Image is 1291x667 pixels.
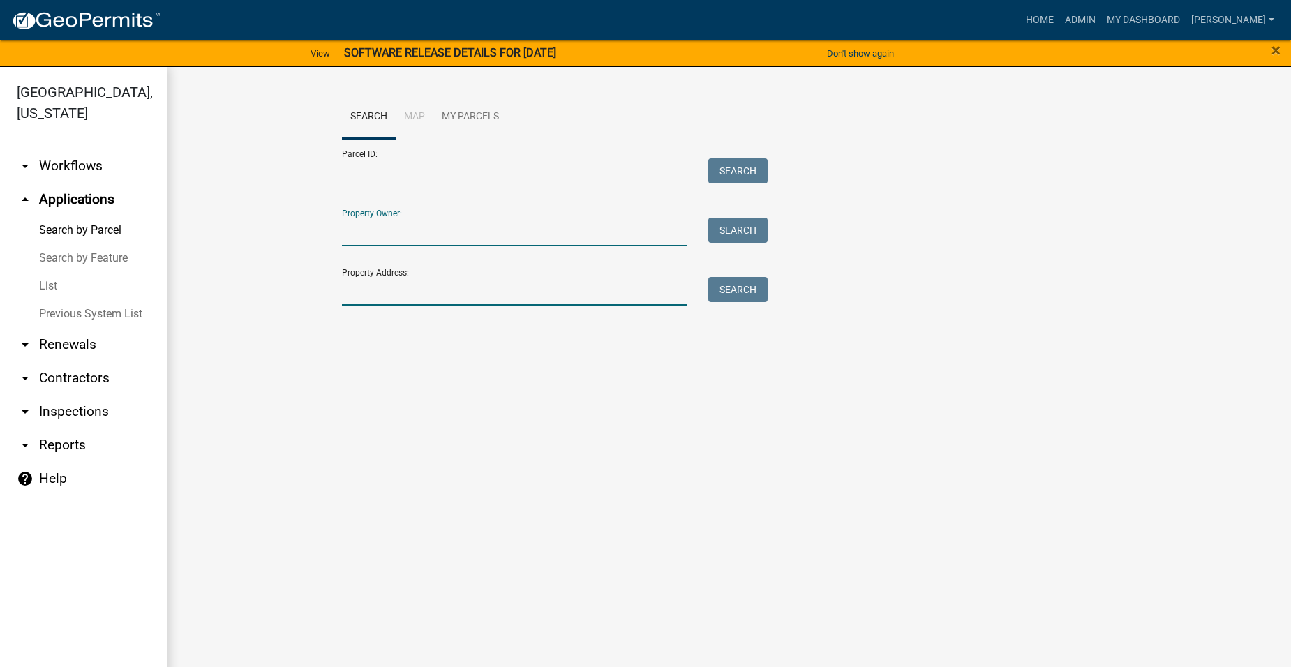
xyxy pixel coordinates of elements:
a: Home [1020,7,1059,33]
a: Search [342,95,396,140]
strong: SOFTWARE RELEASE DETAILS FOR [DATE] [344,46,556,59]
a: My Dashboard [1101,7,1186,33]
span: × [1271,40,1281,60]
i: arrow_drop_down [17,370,33,387]
a: Admin [1059,7,1101,33]
a: [PERSON_NAME] [1186,7,1280,33]
a: View [305,42,336,65]
i: arrow_drop_down [17,403,33,420]
i: help [17,470,33,487]
i: arrow_drop_up [17,191,33,208]
i: arrow_drop_down [17,336,33,353]
button: Search [708,158,768,183]
button: Search [708,277,768,302]
i: arrow_drop_down [17,437,33,454]
button: Don't show again [821,42,900,65]
button: Close [1271,42,1281,59]
i: arrow_drop_down [17,158,33,174]
button: Search [708,218,768,243]
a: My Parcels [433,95,507,140]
